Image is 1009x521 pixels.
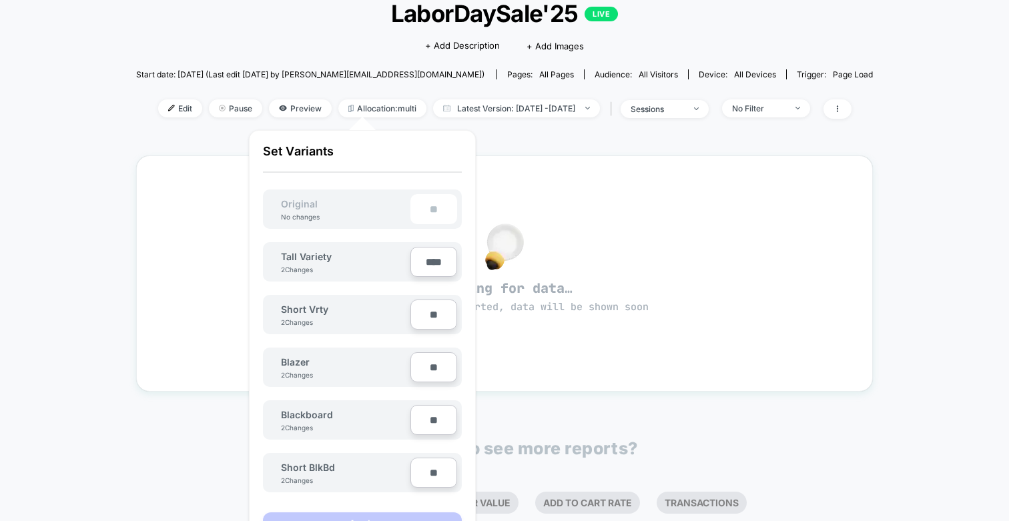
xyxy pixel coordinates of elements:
[688,69,786,79] span: Device:
[585,107,590,109] img: end
[732,103,785,113] div: No Filter
[348,105,354,112] img: rebalance
[281,251,332,262] span: Tall Variety
[371,438,638,458] p: Would like to see more reports?
[281,476,321,484] div: 2 Changes
[168,105,175,111] img: edit
[631,104,684,114] div: sessions
[607,99,621,119] span: |
[281,318,321,326] div: 2 Changes
[507,69,574,79] div: Pages:
[425,39,500,53] span: + Add Description
[539,69,574,79] span: all pages
[585,7,618,21] p: LIVE
[158,99,202,117] span: Edit
[535,492,640,514] li: Add To Cart Rate
[209,99,262,117] span: Pause
[795,107,800,109] img: end
[797,69,873,79] div: Trigger:
[694,107,699,110] img: end
[219,105,226,111] img: end
[281,266,321,274] div: 2 Changes
[281,304,328,315] span: Short Vrty
[160,280,849,314] span: Waiting for data…
[268,213,333,221] div: No changes
[360,300,649,314] span: experience just started, data will be shown soon
[281,356,310,368] span: Blazer
[281,409,333,420] span: Blackboard
[281,462,335,473] span: Short BlkBd
[268,198,331,209] span: Original
[833,69,873,79] span: Page Load
[433,99,600,117] span: Latest Version: [DATE] - [DATE]
[338,99,426,117] span: Allocation: multi
[734,69,776,79] span: all devices
[263,144,462,173] p: Set Variants
[443,105,450,111] img: calendar
[269,99,332,117] span: Preview
[527,41,584,51] span: + Add Images
[281,371,321,379] div: 2 Changes
[639,69,678,79] span: All Visitors
[485,223,524,270] img: no_data
[657,492,747,514] li: Transactions
[595,69,678,79] div: Audience:
[136,69,484,79] span: Start date: [DATE] (Last edit [DATE] by [PERSON_NAME][EMAIL_ADDRESS][DOMAIN_NAME])
[281,424,321,432] div: 2 Changes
